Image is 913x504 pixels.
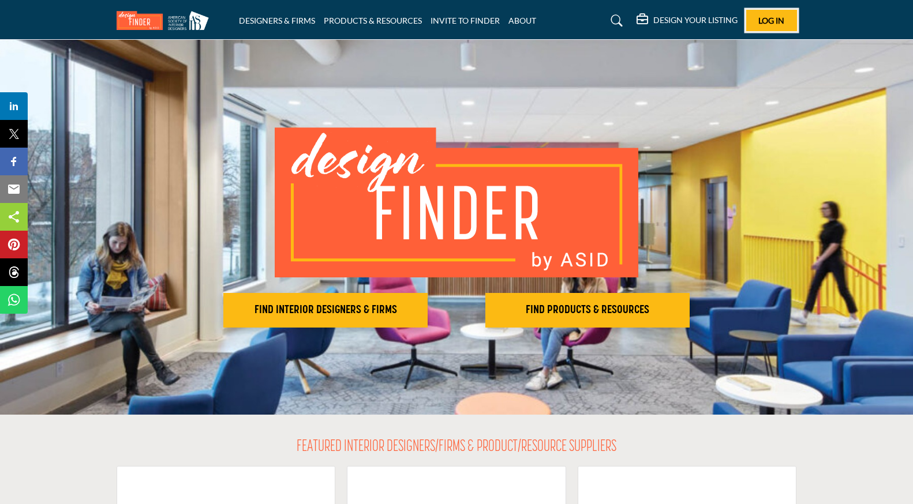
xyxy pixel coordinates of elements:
button: Log In [746,10,797,31]
h2: FEATURED INTERIOR DESIGNERS/FIRMS & PRODUCT/RESOURCE SUPPLIERS [297,438,616,457]
a: ABOUT [508,16,536,25]
a: Search [600,12,630,30]
a: PRODUCTS & RESOURCES [324,16,422,25]
img: image [275,127,638,277]
a: INVITE TO FINDER [431,16,500,25]
h2: FIND PRODUCTS & RESOURCES [489,303,686,317]
img: Site Logo [117,11,215,30]
button: FIND INTERIOR DESIGNERS & FIRMS [223,293,428,328]
button: FIND PRODUCTS & RESOURCES [485,293,690,328]
h5: DESIGN YOUR LISTING [653,15,738,25]
span: Log In [758,16,784,25]
div: DESIGN YOUR LISTING [637,14,738,28]
h2: FIND INTERIOR DESIGNERS & FIRMS [227,303,424,317]
a: DESIGNERS & FIRMS [239,16,315,25]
